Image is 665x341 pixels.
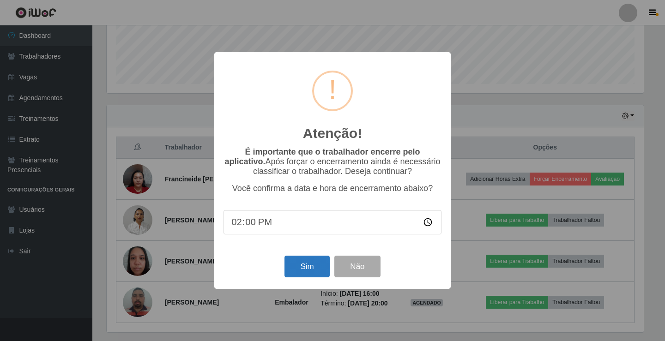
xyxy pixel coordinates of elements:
button: Sim [284,256,329,277]
b: É importante que o trabalhador encerre pelo aplicativo. [224,147,420,166]
p: Você confirma a data e hora de encerramento abaixo? [224,184,441,193]
h2: Atenção! [303,125,362,142]
button: Não [334,256,380,277]
p: Após forçar o encerramento ainda é necessário classificar o trabalhador. Deseja continuar? [224,147,441,176]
